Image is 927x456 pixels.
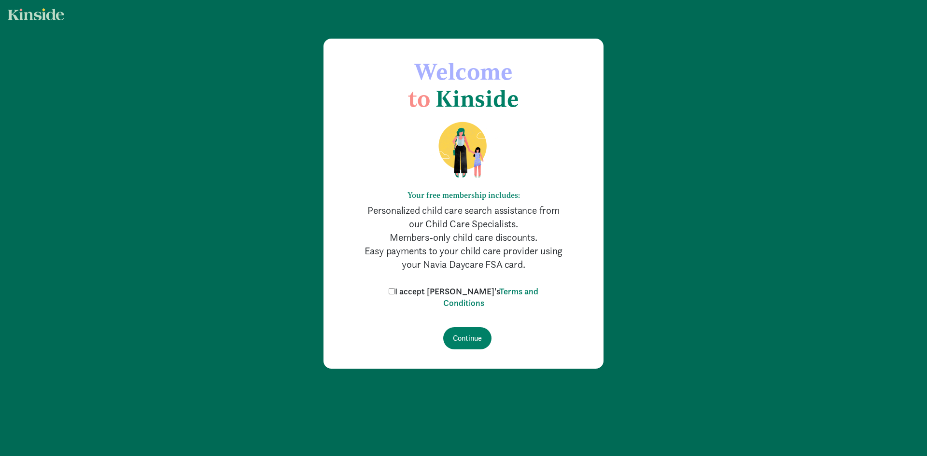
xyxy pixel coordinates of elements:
[389,288,395,294] input: I accept [PERSON_NAME]'sTerms and Conditions
[362,191,565,200] h6: Your free membership includes:
[408,84,430,112] span: to
[414,57,513,85] span: Welcome
[8,8,64,20] img: light.svg
[362,204,565,231] p: Personalized child care search assistance from our Child Care Specialists.
[443,327,492,349] input: Continue
[443,286,539,308] a: Terms and Conditions
[362,231,565,244] p: Members-only child care discounts.
[435,84,519,112] span: Kinside
[386,286,541,309] label: I accept [PERSON_NAME]'s
[427,121,501,179] img: illustration-mom-daughter.png
[362,244,565,271] p: Easy payments to your child care provider using your Navia Daycare FSA card.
